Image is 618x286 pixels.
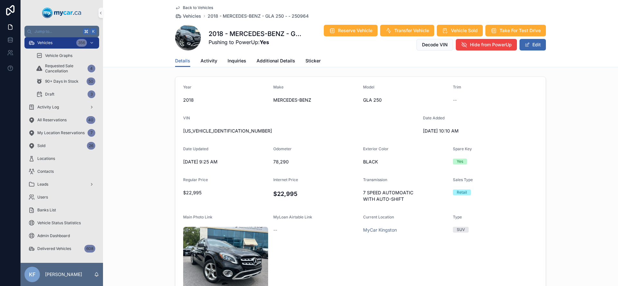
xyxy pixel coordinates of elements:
[273,146,292,151] span: Odometer
[183,215,212,219] span: Main Photo Link
[24,101,99,113] a: Activity Log
[175,5,213,10] a: Back to Vehicles
[201,58,217,64] span: Activity
[363,177,387,182] span: Transmission
[37,233,70,238] span: Admin Dashboard
[87,78,95,85] div: 50
[183,189,268,196] span: $22,995
[24,140,99,152] a: Sold26
[437,25,483,36] button: Vehicle Sold
[24,179,99,190] a: Leads
[183,85,192,89] span: Year
[273,159,358,165] span: 78,290
[208,13,309,19] span: 2018 - MERCEDES-BENZ - GLA 250 - - 250964
[175,13,201,19] a: Vehicles
[183,159,268,165] span: [DATE] 9:25 AM
[175,55,190,67] a: Details
[305,55,321,68] a: Sticker
[45,92,54,97] span: Draft
[183,97,268,103] span: 2018
[209,29,304,38] h1: 2018 - MERCEDES-BENZ - GLA 250 - - 250964
[183,128,418,134] span: [US_VEHICLE_IDENTIFICATION_NUMBER]
[37,156,55,161] span: Locations
[422,42,448,48] span: Decode VIN
[183,5,213,10] span: Back to Vehicles
[24,217,99,229] a: Vehicle Status Statistics
[86,116,95,124] div: 40
[37,143,45,148] span: Sold
[183,13,201,19] span: Vehicles
[363,227,397,233] a: MyCar Kingston
[363,215,394,219] span: Current Location
[37,246,71,251] span: Delivered Vehicles
[363,146,389,151] span: Exterior Color
[37,40,52,45] span: Vehicles
[183,115,190,120] span: VIN
[29,271,35,278] span: KF
[183,146,208,151] span: Date Updated
[451,27,478,34] span: Vehicle Sold
[37,220,81,226] span: Vehicle Status Statistics
[24,230,99,242] a: Admin Dashboard
[363,85,374,89] span: Model
[363,97,448,103] span: GLA 250
[417,39,453,51] button: Decode VIN
[24,127,99,139] a: My Location Reservations7
[37,169,54,174] span: Contacts
[37,182,48,187] span: Leads
[363,189,448,202] span: 7 SPEED AUTOMOATIC WITH AUTO-SHIFT
[273,215,312,219] span: MyLoan Airtable Link
[500,27,541,34] span: Take For Test Drive
[175,58,190,64] span: Details
[338,27,372,34] span: Reserve Vehicle
[37,208,56,213] span: Banks List
[423,115,445,120] span: Date Added
[88,65,95,72] div: 4
[324,25,378,36] button: Reserve Vehicle
[88,129,95,137] div: 7
[45,79,79,84] span: 90+ Days In Stock
[24,191,99,203] a: Users
[24,153,99,164] a: Locations
[453,85,461,89] span: Trim
[24,114,99,126] a: All Reservations40
[260,39,269,45] strong: Yes
[273,227,277,233] span: --
[84,245,95,253] div: 608
[88,90,95,98] div: 3
[24,204,99,216] a: Banks List
[305,58,321,64] span: Sticker
[228,58,246,64] span: Inquiries
[273,85,284,89] span: Make
[45,53,72,58] span: Vehicle Graphs
[42,8,81,18] img: App logo
[257,58,295,64] span: Additional Details
[183,177,208,182] span: Regular Price
[394,27,429,34] span: Transfer Vehicle
[45,63,85,74] span: Requested Sale Cancellation
[380,25,434,36] button: Transfer Vehicle
[457,227,465,233] div: SUV
[520,39,546,51] button: Edit
[453,97,457,103] span: --
[457,189,467,195] div: Retail
[423,128,508,134] span: [DATE] 10:10 AM
[87,142,95,150] div: 26
[209,38,304,46] span: Pushing to PowerUp:
[21,37,103,263] div: scrollable content
[37,130,85,135] span: My Location Reservations
[24,26,99,37] button: Jump to...K
[257,55,295,68] a: Additional Details
[456,39,517,51] button: Hide from PowerUp
[24,166,99,177] a: Contacts
[453,177,473,182] span: Sales Type
[485,25,546,36] button: Take For Test Drive
[32,50,99,61] a: Vehicle Graphs
[201,55,217,68] a: Activity
[24,37,99,49] a: Vehicles356
[453,146,472,151] span: Spare Key
[32,63,99,74] a: Requested Sale Cancellation4
[32,88,99,100] a: Draft3
[363,159,448,165] span: BLACK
